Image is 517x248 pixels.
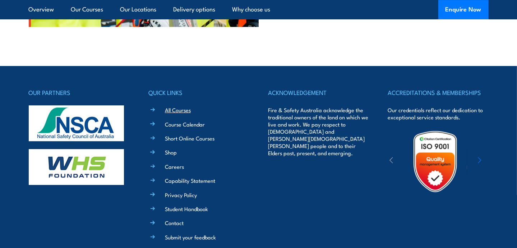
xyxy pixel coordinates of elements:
p: Fire & Safety Australia acknowledge the traditional owners of the land on which we live and work.... [268,106,369,157]
a: Shop [165,148,177,156]
a: Short Online Courses [165,134,214,142]
a: Capability Statement [165,177,215,184]
a: Student Handbook [165,205,208,213]
a: Submit your feedback [165,233,216,241]
img: nsca-logo-footer [29,105,124,141]
h4: QUICK LINKS [148,87,249,97]
img: whs-logo-footer [29,149,124,185]
a: Careers [165,163,184,170]
h4: ACKNOWLEDGEMENT [268,87,369,97]
a: Contact [165,219,184,226]
p: Our credentials reflect our dedication to exceptional service standards. [388,106,488,121]
h4: ACCREDITATIONS & MEMBERSHIPS [388,87,488,97]
a: Privacy Policy [165,191,197,199]
h4: OUR PARTNERS [29,87,129,97]
a: Course Calendar [165,120,205,128]
a: All Courses [165,106,191,114]
img: Untitled design (19) [404,130,467,193]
